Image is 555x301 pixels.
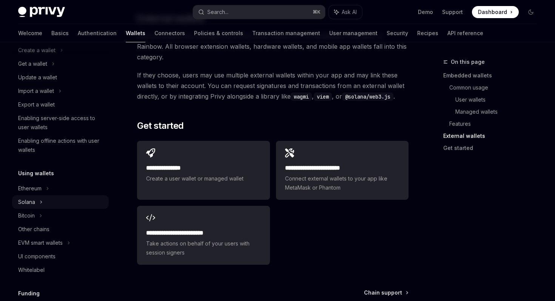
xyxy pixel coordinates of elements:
h5: Funding [18,289,40,298]
a: Export a wallet [12,98,109,111]
div: Update a wallet [18,73,57,82]
div: Search... [207,8,228,17]
a: Transaction management [252,24,320,42]
a: External wallets [443,130,543,142]
span: On this page [451,57,485,66]
button: Search...⌘K [193,5,325,19]
div: Ethereum [18,184,42,193]
a: Other chains [12,222,109,236]
a: API reference [447,24,483,42]
div: Bitcoin [18,211,35,220]
a: Wallets [126,24,145,42]
a: Update a wallet [12,71,109,84]
a: Get started [443,142,543,154]
div: EVM smart wallets [18,238,63,247]
div: Export a wallet [18,100,55,109]
a: Basics [51,24,69,42]
span: Dashboard [478,8,507,16]
span: Create a user wallet or managed wallet [146,174,261,183]
a: Support [442,8,463,16]
a: Enabling offline actions with user wallets [12,134,109,157]
span: Take actions on behalf of your users with session signers [146,239,261,257]
div: Enabling server-side access to user wallets [18,114,104,132]
a: Authentication [78,24,117,42]
a: Embedded wallets [443,69,543,82]
span: Connect external wallets to your app like MetaMask or Phantom [285,174,399,192]
div: Enabling offline actions with user wallets [18,136,104,154]
span: ⌘ K [313,9,321,15]
a: Dashboard [472,6,519,18]
a: Welcome [18,24,42,42]
a: Connectors [154,24,185,42]
div: UI components [18,252,55,261]
a: Features [449,118,543,130]
a: Security [387,24,408,42]
span: Get started [137,120,183,132]
button: Toggle dark mode [525,6,537,18]
div: Whitelabel [18,265,45,275]
code: @solana/web3.js [342,93,393,101]
a: Chain support [364,289,408,296]
span: Ask AI [342,8,357,16]
code: viem [314,93,332,101]
div: Get a wallet [18,59,47,68]
a: Managed wallets [455,106,543,118]
span: If they choose, users may use multiple external wallets within your app and may link these wallet... [137,70,409,102]
div: Solana [18,198,35,207]
span: Chain support [364,289,402,296]
img: dark logo [18,7,65,17]
a: Enabling server-side access to user wallets [12,111,109,134]
code: wagmi [291,93,312,101]
button: Ask AI [329,5,362,19]
a: User wallets [455,94,543,106]
a: Common usage [449,82,543,94]
span: External wallets are managed by a third-party client, such as MetaMask, Phantom, or Rainbow. All ... [137,31,409,62]
div: Other chains [18,225,49,234]
div: Import a wallet [18,86,54,96]
a: Recipes [417,24,438,42]
a: Policies & controls [194,24,243,42]
a: UI components [12,250,109,263]
a: Demo [418,8,433,16]
a: User management [329,24,378,42]
a: Whitelabel [12,263,109,277]
h5: Using wallets [18,169,54,178]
